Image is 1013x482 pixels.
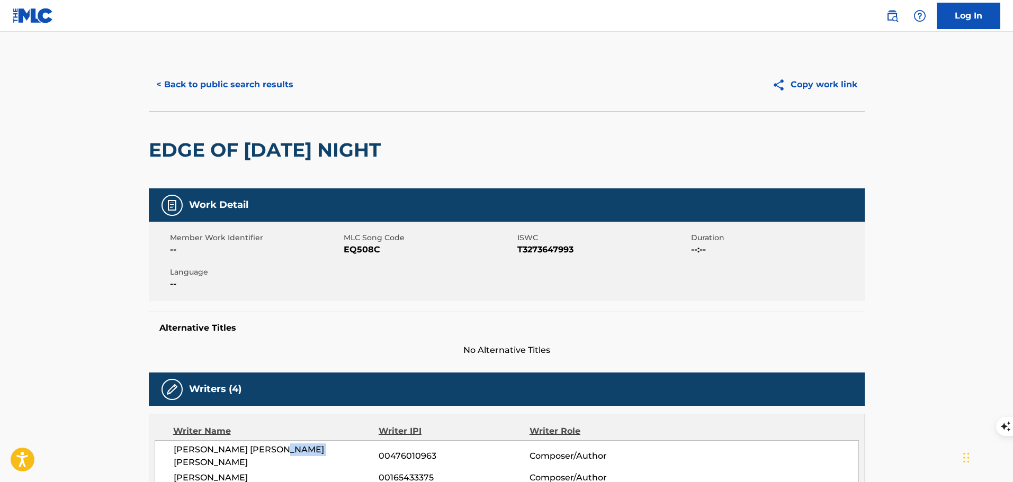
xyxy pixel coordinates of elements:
div: Help [909,5,930,26]
img: MLC Logo [13,8,53,23]
h2: EDGE OF [DATE] NIGHT [149,138,386,162]
span: -- [170,278,341,290]
img: Writers [166,383,178,396]
span: Member Work Identifier [170,232,341,243]
h5: Work Detail [189,199,248,211]
span: T3273647993 [517,243,688,256]
img: help [913,10,926,22]
span: MLC Song Code [344,232,515,243]
h5: Alternative Titles [159,323,854,333]
div: Drag [963,442,970,474]
div: Writer Role [530,425,667,438]
h5: Writers (4) [189,383,241,395]
div: Writer Name [173,425,379,438]
span: ISWC [517,232,688,243]
img: Copy work link [772,78,791,92]
iframe: Chat Widget [960,431,1013,482]
span: No Alternative Titles [149,344,865,357]
button: Copy work link [765,71,865,98]
img: Work Detail [166,199,178,212]
img: search [886,10,899,22]
span: Language [170,267,341,278]
a: Public Search [882,5,903,26]
span: Composer/Author [530,450,667,462]
span: --:-- [691,243,862,256]
div: Writer IPI [379,425,530,438]
span: Duration [691,232,862,243]
button: < Back to public search results [149,71,301,98]
span: 00476010963 [379,450,529,462]
span: -- [170,243,341,256]
span: [PERSON_NAME] [PERSON_NAME] [PERSON_NAME] [174,443,379,469]
a: Log In [937,3,1000,29]
span: EQ508C [344,243,515,256]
